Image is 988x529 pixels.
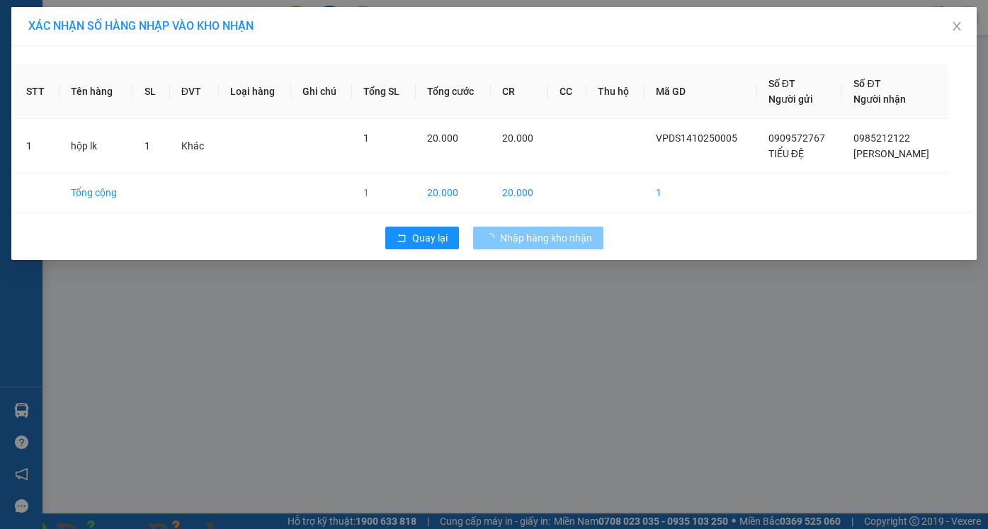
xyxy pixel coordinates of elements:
[291,64,352,119] th: Ghi chú
[352,64,415,119] th: Tổng SL
[768,132,825,144] span: 0909572767
[645,174,756,212] td: 1
[645,64,756,119] th: Mã GD
[853,148,929,159] span: [PERSON_NAME]
[28,19,254,33] span: XÁC NHẬN SỐ HÀNG NHẬP VÀO KHO NHẬN
[363,132,369,144] span: 1
[31,103,86,111] span: 11:22:11 [DATE]
[656,132,737,144] span: VPDS1410250005
[548,64,586,119] th: CC
[768,93,813,105] span: Người gửi
[15,119,59,174] td: 1
[4,91,156,100] span: [PERSON_NAME]:
[586,64,645,119] th: Thu hộ
[416,174,491,212] td: 20.000
[768,78,795,89] span: Số ĐT
[170,64,219,119] th: ĐVT
[473,227,603,249] button: Nhập hàng kho nhận
[59,174,134,212] td: Tổng cộng
[112,63,174,72] span: Hotline: 19001152
[112,42,195,60] span: 01 Võ Văn Truyện, KP.1, Phường 2
[352,174,415,212] td: 1
[853,132,910,144] span: 0985212122
[133,64,170,119] th: SL
[937,7,977,47] button: Close
[112,23,191,40] span: Bến xe [GEOGRAPHIC_DATA]
[427,132,458,144] span: 20.000
[5,8,68,71] img: logo
[219,64,291,119] th: Loại hàng
[412,230,448,246] span: Quay lại
[112,8,194,20] strong: ĐỒNG PHƯỚC
[170,119,219,174] td: Khác
[397,233,407,244] span: rollback
[502,132,533,144] span: 20.000
[500,230,592,246] span: Nhập hàng kho nhận
[416,64,491,119] th: Tổng cước
[951,21,963,32] span: close
[385,227,459,249] button: rollbackQuay lại
[59,119,134,174] td: hộp lk
[71,90,156,101] span: VPCHV1410250022
[15,64,59,119] th: STT
[853,93,906,105] span: Người nhận
[491,64,549,119] th: CR
[144,140,150,152] span: 1
[491,174,549,212] td: 20.000
[768,148,804,159] span: TIỂU ĐỆ
[484,233,500,243] span: loading
[4,103,86,111] span: In ngày:
[59,64,134,119] th: Tên hàng
[853,78,880,89] span: Số ĐT
[38,76,174,88] span: -----------------------------------------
